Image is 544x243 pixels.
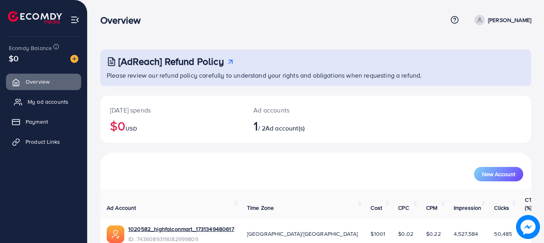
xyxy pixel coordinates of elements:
[247,230,358,238] span: [GEOGRAPHIC_DATA]/[GEOGRAPHIC_DATA]
[253,116,258,135] span: 1
[398,230,413,238] span: $0.02
[471,15,531,25] a: [PERSON_NAME]
[107,70,526,80] p: Please review our refund policy carefully to understand your rights and obligations when requesti...
[26,138,60,146] span: Product Links
[9,52,18,64] span: $0
[398,204,408,212] span: CPC
[100,14,147,26] h3: Overview
[107,225,124,243] img: ic-ads-acc.e4c84228.svg
[6,114,81,130] a: Payment
[253,118,342,133] h2: / 2
[6,74,81,90] a: Overview
[8,11,62,24] img: logo
[371,204,382,212] span: Cost
[474,167,523,181] button: New Account
[128,225,234,233] a: 1020582_highfalconmart_1731349480617
[110,105,234,115] p: [DATE] spends
[371,230,385,238] span: $1001
[26,78,50,86] span: Overview
[253,105,342,115] p: Ad accounts
[28,98,68,106] span: My ad accounts
[426,230,441,238] span: $0.22
[70,55,78,63] img: image
[265,124,305,133] span: Ad account(s)
[26,118,48,126] span: Payment
[118,56,224,67] h3: [AdReach] Refund Policy
[494,204,509,212] span: Clicks
[488,15,531,25] p: [PERSON_NAME]
[494,230,512,238] span: 50,485
[247,204,274,212] span: Time Zone
[110,118,234,133] h2: $0
[107,204,136,212] span: Ad Account
[454,204,482,212] span: Impression
[70,15,80,24] img: menu
[9,44,52,52] span: Ecomdy Balance
[454,230,478,238] span: 4,527,584
[482,171,515,177] span: New Account
[6,94,81,110] a: My ad accounts
[128,235,234,243] span: ID: 7436089319082999809
[525,196,535,212] span: CTR (%)
[426,204,437,212] span: CPM
[126,125,137,133] span: USD
[6,134,81,150] a: Product Links
[516,215,540,239] img: image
